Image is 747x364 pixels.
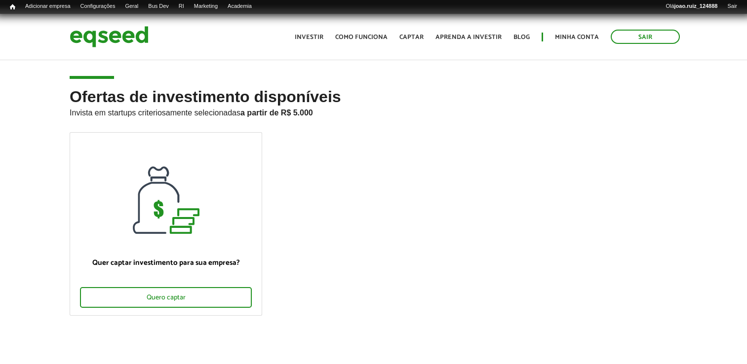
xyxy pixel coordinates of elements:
a: Sair [722,2,742,10]
a: Quer captar investimento para sua empresa? Quero captar [70,132,262,316]
a: Início [5,2,20,12]
a: Como funciona [335,34,388,40]
img: EqSeed [70,24,149,50]
a: Sair [611,30,680,44]
span: Início [10,3,15,10]
a: Configurações [76,2,120,10]
a: RI [174,2,189,10]
strong: joao.ruiz_124888 [674,3,718,9]
a: Adicionar empresa [20,2,76,10]
a: Bus Dev [143,2,174,10]
a: Marketing [189,2,223,10]
a: Captar [399,34,424,40]
h2: Ofertas de investimento disponíveis [70,88,677,132]
p: Quer captar investimento para sua empresa? [80,258,252,267]
a: Geral [120,2,143,10]
a: Investir [295,34,323,40]
a: Aprenda a investir [435,34,502,40]
a: Blog [513,34,530,40]
strong: a partir de R$ 5.000 [240,109,313,117]
p: Invista em startups criteriosamente selecionadas [70,106,677,117]
div: Quero captar [80,287,252,308]
a: Olájoao.ruiz_124888 [661,2,722,10]
a: Minha conta [555,34,599,40]
a: Academia [223,2,257,10]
